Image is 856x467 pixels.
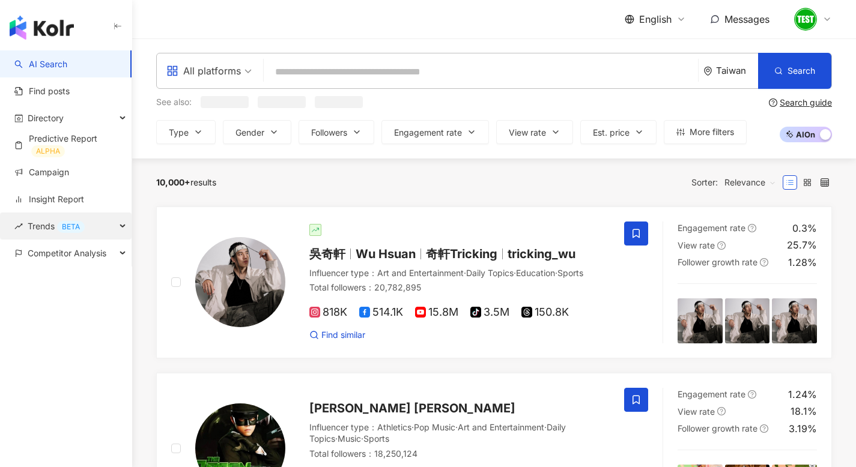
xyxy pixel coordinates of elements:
span: question-circle [769,98,777,107]
span: Sports [557,268,583,278]
span: View rate [678,240,715,250]
span: · [464,268,466,278]
button: Engagement rate [381,120,489,144]
span: View rate [678,406,715,417]
span: rise [14,222,23,230]
span: Music [338,433,361,444]
a: Predictive ReportALPHA [14,133,122,157]
button: More filters [664,120,747,144]
span: · [361,433,363,444]
span: 150.8K [521,306,569,319]
span: 10,000+ [156,177,190,187]
span: 514.1K [359,306,403,319]
div: 3.19% [789,422,817,435]
span: · [411,422,414,432]
span: Athletics [377,422,411,432]
a: Find posts [14,85,70,97]
span: Daily Topics [309,422,566,444]
span: Find similar [321,329,365,341]
img: logo [10,16,74,40]
span: Daily Topics [466,268,514,278]
div: Influencer type ： [309,421,610,445]
span: Est. price [593,128,630,137]
span: environment [703,67,712,76]
img: KOL Avatar [195,237,285,327]
span: 3.5M [470,306,509,319]
span: Art and Entertainment [458,422,544,432]
button: View rate [496,120,573,144]
div: All platforms [166,61,241,80]
span: Pop Music [414,422,455,432]
span: Sports [363,433,389,444]
span: 818K [309,306,347,319]
span: Engagement rate [678,223,745,233]
button: Est. price [580,120,657,144]
a: KOL Avatar吳奇軒Wu Hsuan奇軒Trickingtricking_wuInfluencer type：Art and Entertainment·Daily Topics·Educ... [156,206,832,358]
span: Wu Hsuan [356,247,416,261]
span: Engagement rate [394,128,462,137]
div: results [156,178,216,187]
img: unnamed.png [794,8,817,31]
div: 0.3% [792,221,817,235]
span: · [335,433,338,444]
span: · [514,268,516,278]
span: appstore [166,65,178,77]
span: question-circle [760,258,768,267]
span: English [639,13,672,26]
button: Followers [299,120,374,144]
span: See also: [156,96,192,108]
span: Follower growth rate [678,423,757,433]
button: Type [156,120,216,144]
div: Influencer type ： [309,267,610,279]
span: Engagement rate [678,389,745,399]
span: Search [788,66,815,76]
a: Insight Report [14,193,84,205]
span: Messages [724,13,769,25]
span: · [555,268,557,278]
div: Total followers ： 20,782,895 [309,282,610,294]
div: 1.28% [788,256,817,269]
img: post-image [725,298,770,343]
span: 15.8M [415,306,458,319]
span: question-circle [748,224,756,232]
span: · [544,422,547,432]
div: Total followers ： 18,250,124 [309,448,610,460]
a: searchAI Search [14,58,67,70]
span: question-circle [760,424,768,433]
div: BETA [57,221,85,233]
span: 吳奇軒 [309,247,345,261]
span: Trends [28,212,85,240]
img: post-image [678,298,723,343]
span: · [455,422,458,432]
span: Competitor Analysis [28,240,106,267]
div: 1.24% [788,388,817,401]
div: Sorter: [691,173,783,192]
div: 18.1% [791,405,817,418]
div: Taiwan [716,65,758,76]
span: tricking_wu [508,247,575,261]
span: Education [516,268,555,278]
div: 25.7% [787,238,817,252]
span: Art and Entertainment [377,268,464,278]
span: question-circle [717,241,726,250]
span: More filters [690,127,734,137]
span: Gender [235,128,264,137]
div: Search guide [780,98,832,107]
span: [PERSON_NAME] [PERSON_NAME] [309,401,515,415]
span: question-circle [717,407,726,415]
img: post-image [772,298,817,343]
button: Search [758,53,831,89]
span: Type [169,128,189,137]
span: Directory [28,104,64,131]
button: Gender [223,120,291,144]
span: Follower growth rate [678,257,757,267]
span: question-circle [748,390,756,399]
a: Find similar [309,329,365,341]
span: View rate [509,128,546,137]
span: 奇軒Tricking [426,247,497,261]
span: Relevance [724,173,776,192]
span: Followers [311,128,347,137]
a: Campaign [14,166,69,178]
